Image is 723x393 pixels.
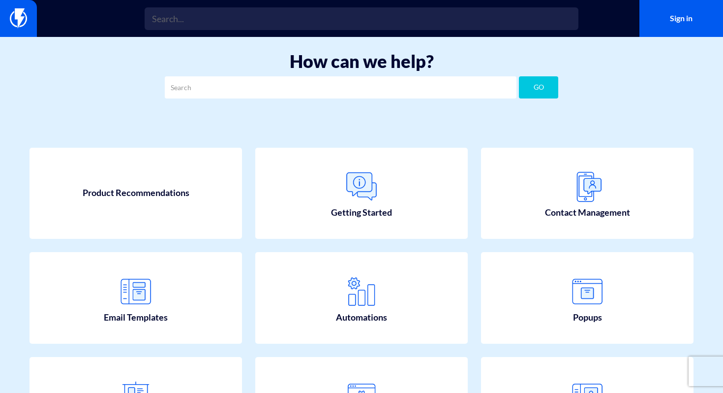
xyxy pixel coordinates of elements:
[573,311,602,324] span: Popups
[15,52,708,71] h1: How can we help?
[519,76,558,98] button: GO
[165,76,516,98] input: Search
[30,148,242,239] a: Product Recommendations
[255,252,468,343] a: Automations
[145,7,578,30] input: Search...
[104,311,168,324] span: Email Templates
[30,252,242,343] a: Email Templates
[83,187,189,199] span: Product Recommendations
[545,206,630,219] span: Contact Management
[336,311,387,324] span: Automations
[481,148,693,239] a: Contact Management
[255,148,468,239] a: Getting Started
[481,252,693,343] a: Popups
[331,206,392,219] span: Getting Started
